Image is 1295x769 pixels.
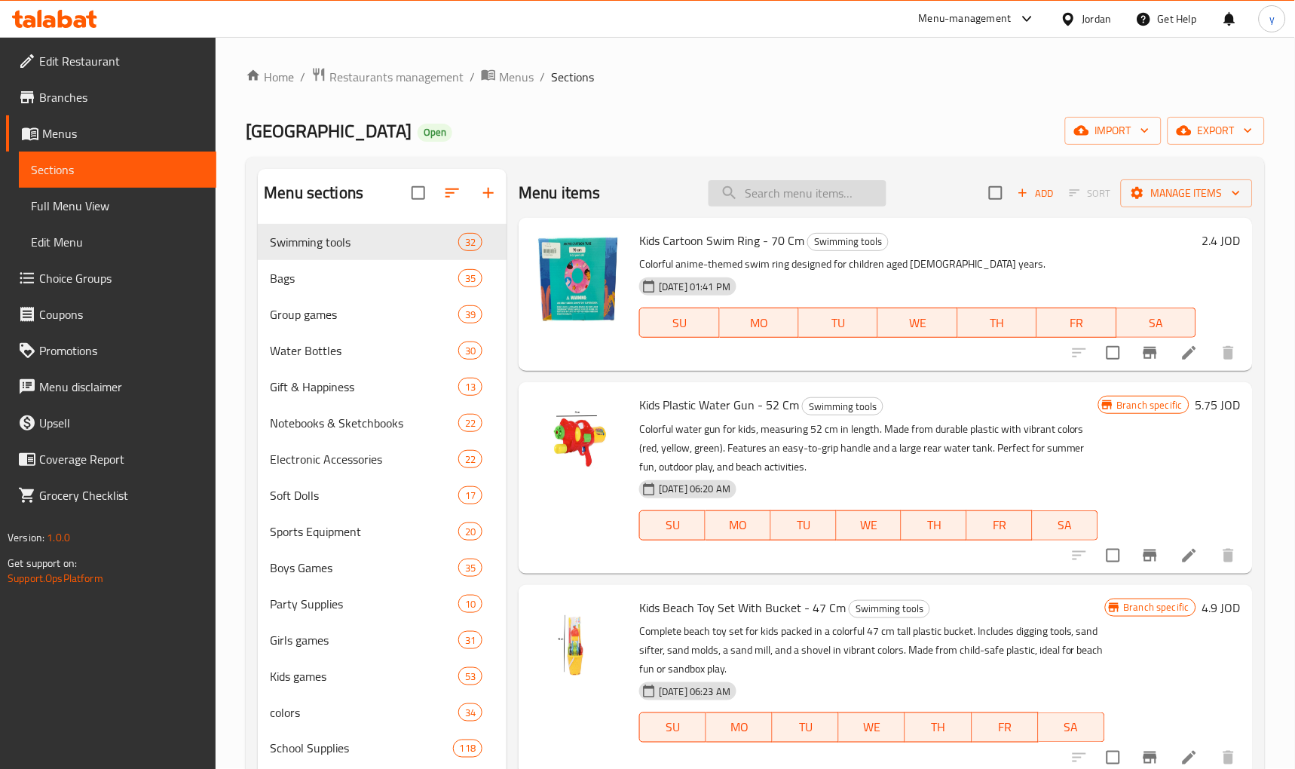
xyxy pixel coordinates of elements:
[19,188,216,224] a: Full Menu View
[8,553,77,573] span: Get support on:
[878,308,957,338] button: WE
[258,586,507,622] div: Party Supplies10
[270,378,458,396] span: Gift & Happiness
[459,344,482,358] span: 30
[639,394,799,416] span: Kids Plastic Water Gun - 52 Cm
[19,224,216,260] a: Edit Menu
[973,514,1027,536] span: FR
[258,477,507,513] div: Soft Dolls17
[270,342,458,360] span: Water Bottles
[1180,547,1199,565] a: Edit menu item
[519,182,601,204] h2: Menu items
[1180,121,1253,140] span: export
[458,342,482,360] div: items
[31,197,204,215] span: Full Menu View
[258,622,507,658] div: Girls games31
[803,398,883,415] span: Swimming tools
[258,658,507,694] div: Kids games53
[258,441,507,477] div: Electronic Accessories22
[6,79,216,115] a: Branches
[246,67,1265,87] nav: breadcrumb
[706,510,771,541] button: MO
[531,597,627,694] img: Kids Beach Toy Set With Bucket - 47 Cm
[470,175,507,211] button: Add section
[808,233,888,250] span: Swimming tools
[1060,182,1121,205] span: Select section first
[639,420,1098,476] p: Colorful water gun for kids, measuring 52 cm in length. Made from durable plastic with vibrant co...
[6,405,216,441] a: Upsell
[639,308,719,338] button: SU
[458,269,482,287] div: items
[418,124,452,142] div: Open
[964,312,1031,334] span: TH
[39,88,204,106] span: Branches
[1132,335,1168,371] button: Branch-specific-item
[843,514,896,536] span: WE
[258,694,507,731] div: colors34
[458,522,482,541] div: items
[1211,538,1247,574] button: delete
[709,180,886,207] input: search
[1039,514,1092,536] span: SA
[845,717,899,739] span: WE
[258,731,507,767] div: School Supplies118
[459,235,482,250] span: 32
[1123,312,1190,334] span: SA
[258,224,507,260] div: Swimming tools32
[258,260,507,296] div: Bags35
[1098,540,1129,571] span: Select to update
[958,308,1037,338] button: TH
[905,712,972,743] button: TH
[706,712,773,743] button: MO
[39,52,204,70] span: Edit Restaurant
[771,510,837,541] button: TU
[270,595,458,613] span: Party Supplies
[712,717,767,739] span: MO
[639,510,706,541] button: SU
[8,568,103,588] a: Support.OpsPlatform
[884,312,951,334] span: WE
[1065,117,1162,145] button: import
[270,233,458,251] span: Swimming tools
[329,68,464,86] span: Restaurants management
[403,177,434,209] span: Select all sections
[980,177,1012,209] span: Select section
[6,477,216,513] a: Grocery Checklist
[458,595,482,613] div: items
[458,667,482,685] div: items
[1098,337,1129,369] span: Select to update
[1180,344,1199,362] a: Edit menu item
[39,414,204,432] span: Upsell
[459,452,482,467] span: 22
[639,712,706,743] button: SU
[646,514,700,536] span: SU
[39,450,204,468] span: Coverage Report
[6,43,216,79] a: Edit Restaurant
[1033,510,1098,541] button: SA
[639,255,1196,274] p: Colorful anime-themed swim ring designed for children aged [DEMOGRAPHIC_DATA] years.
[270,559,458,577] span: Boys Games
[1012,182,1060,205] span: Add item
[850,600,929,617] span: Swimming tools
[712,514,765,536] span: MO
[270,305,458,323] span: Group games
[39,269,204,287] span: Choice Groups
[540,68,545,86] li: /
[270,667,458,685] div: Kids games
[418,126,452,139] span: Open
[270,740,452,758] span: School Supplies
[311,67,464,87] a: Restaurants management
[270,631,458,649] span: Girls games
[270,450,458,468] div: Electronic Accessories
[978,717,1033,739] span: FR
[470,68,475,86] li: /
[1180,749,1199,767] a: Edit menu item
[459,308,482,322] span: 39
[1077,121,1150,140] span: import
[39,342,204,360] span: Promotions
[639,229,804,252] span: Kids Cartoon Swim Ring - 70 Cm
